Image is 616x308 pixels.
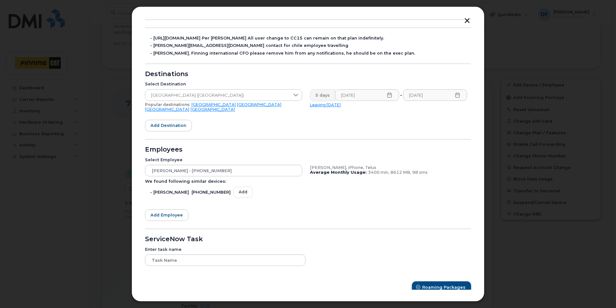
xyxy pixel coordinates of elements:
div: Destinations [145,72,471,77]
span: Roaming Packages [422,284,466,290]
div: - [399,89,403,101]
div: Select Destination [145,82,302,87]
span: [PHONE_NUMBER] [192,190,231,195]
input: Task Name [145,254,305,266]
div: Employees [145,147,471,152]
div: [PERSON_NAME], iPhone, Telus [310,165,467,170]
div: - [PERSON_NAME][EMAIL_ADDRESS][DOMAIN_NAME] contact for chile employee travelling [150,43,471,48]
span: United States of America (USA) [145,90,290,101]
span: 3400 min, [368,170,389,175]
input: Please fill out this field [403,89,467,101]
span: Add employee [150,212,183,218]
span: 8612 MB, [390,170,411,175]
div: Select Employee [145,157,302,163]
a: [GEOGRAPHIC_DATA] [191,107,235,112]
div: Enter task name [145,247,471,252]
a: [GEOGRAPHIC_DATA] [145,107,189,112]
div: ServiceNow Task [145,237,471,242]
a: Leaving [DATE] [310,102,341,107]
iframe: Messenger Launcher [588,280,611,303]
button: Add employee [145,209,188,221]
div: We found following similar devices: [145,179,302,184]
b: Average Monthly Usage: [310,170,367,175]
input: Please fill out this field [335,89,399,101]
span: - [PERSON_NAME] [150,190,189,195]
a: [GEOGRAPHIC_DATA] [192,102,236,107]
div: - [URL][DOMAIN_NAME] Per [PERSON_NAME] All user change to CC15 can remain on that plan indefinitely. [150,36,471,41]
button: Roaming Packages [412,281,471,293]
span: Add destination [150,122,186,128]
span: 98 sms [412,170,428,175]
span: Popular destinations: [145,102,190,107]
button: Add [233,187,253,198]
a: [GEOGRAPHIC_DATA] [237,102,281,107]
div: - [PERSON_NAME], Finning international CFO please remove him from any notifications, he should be... [150,51,471,56]
input: Search device [145,165,302,176]
button: Add destination [145,120,192,131]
